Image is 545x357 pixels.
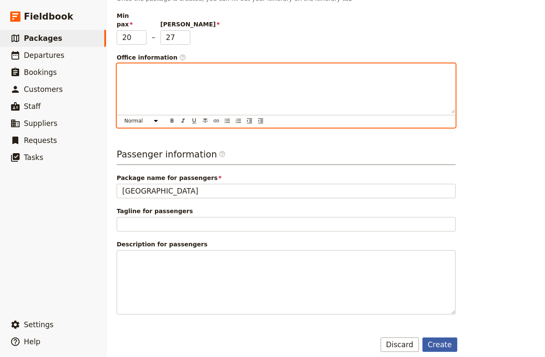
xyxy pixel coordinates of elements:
button: Increase indent [245,116,254,126]
span: Tagline for passengers [117,207,456,215]
button: Bulleted list [223,116,232,126]
span: Tasks [24,153,43,162]
span: Requests [24,136,57,145]
span: Suppliers [24,119,57,128]
span: [PERSON_NAME] [161,20,190,29]
input: Package name for passengers [117,184,456,198]
span: – [152,32,155,45]
input: Tagline for passengers [117,217,456,231]
span: Help [24,337,40,346]
span: Fieldbook [24,10,73,23]
span: Departures [24,51,64,60]
span: ​ [179,54,186,61]
button: Format underline [189,116,199,126]
input: Min pax [117,30,146,45]
div: Description for passengers [117,240,456,248]
span: ​ [219,151,226,161]
span: Min pax [117,11,146,29]
span: Package name for passengers [117,174,456,182]
span: Customers [24,85,63,94]
span: Bookings [24,68,57,77]
button: Format strikethrough [201,116,210,126]
button: Format bold [167,116,177,126]
button: Decrease indent [256,116,265,126]
input: [PERSON_NAME] [161,30,190,45]
button: Format italic [178,116,188,126]
span: Settings [24,320,54,329]
h3: Passenger information [117,148,456,165]
span: Packages [24,34,62,43]
span: ​ [219,151,226,157]
button: Numbered list [234,116,243,126]
div: Office information [117,53,456,62]
span: Staff [24,102,41,111]
button: Discard [381,337,419,352]
button: Insert link [212,116,221,126]
button: Create [422,337,458,352]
